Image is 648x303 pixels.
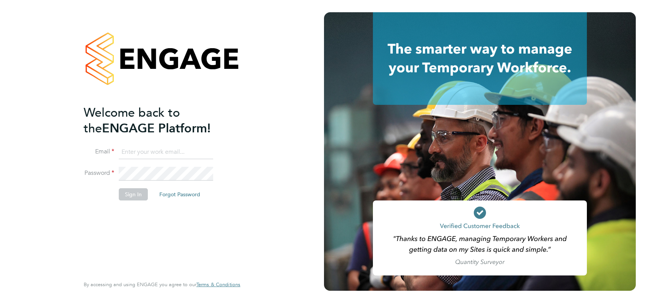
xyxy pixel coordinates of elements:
[153,188,206,200] button: Forgot Password
[196,282,240,288] a: Terms & Conditions
[84,281,240,288] span: By accessing and using ENGAGE you agree to our
[84,105,233,136] h2: ENGAGE Platform!
[119,145,213,159] input: Enter your work email...
[84,169,114,177] label: Password
[84,148,114,156] label: Email
[119,188,148,200] button: Sign In
[84,105,180,136] span: Welcome back to the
